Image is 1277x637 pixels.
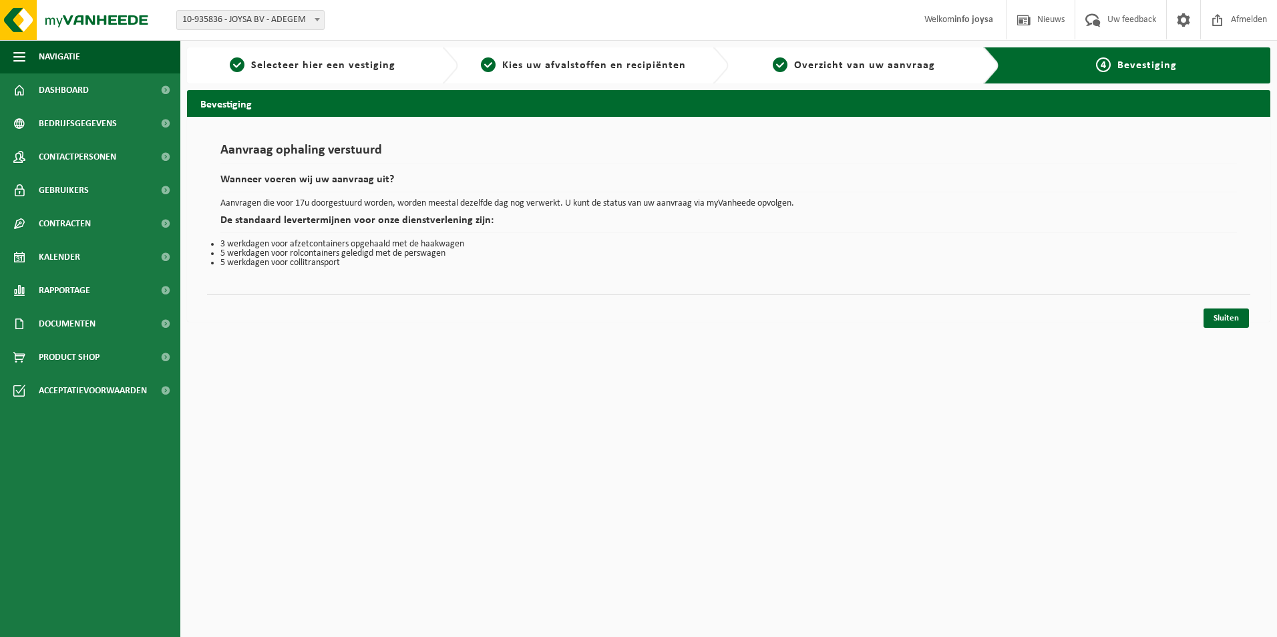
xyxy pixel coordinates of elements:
[39,341,100,374] span: Product Shop
[220,174,1237,192] h2: Wanneer voeren wij uw aanvraag uit?
[194,57,431,73] a: 1Selecteer hier een vestiging
[773,57,787,72] span: 3
[481,57,496,72] span: 2
[220,215,1237,233] h2: De standaard levertermijnen voor onze dienstverlening zijn:
[1117,60,1177,71] span: Bevestiging
[954,15,993,25] strong: info joysa
[251,60,395,71] span: Selecteer hier een vestiging
[39,307,96,341] span: Documenten
[39,140,116,174] span: Contactpersonen
[220,144,1237,164] h1: Aanvraag ophaling verstuurd
[230,57,244,72] span: 1
[39,107,117,140] span: Bedrijfsgegevens
[39,73,89,107] span: Dashboard
[39,374,147,407] span: Acceptatievoorwaarden
[220,258,1237,268] li: 5 werkdagen voor collitransport
[39,174,89,207] span: Gebruikers
[39,240,80,274] span: Kalender
[794,60,935,71] span: Overzicht van uw aanvraag
[39,207,91,240] span: Contracten
[502,60,686,71] span: Kies uw afvalstoffen en recipiënten
[465,57,703,73] a: 2Kies uw afvalstoffen en recipiënten
[187,90,1270,116] h2: Bevestiging
[1096,57,1111,72] span: 4
[39,274,90,307] span: Rapportage
[176,10,325,30] span: 10-935836 - JOYSA BV - ADEGEM
[220,249,1237,258] li: 5 werkdagen voor rolcontainers geledigd met de perswagen
[735,57,973,73] a: 3Overzicht van uw aanvraag
[177,11,324,29] span: 10-935836 - JOYSA BV - ADEGEM
[39,40,80,73] span: Navigatie
[220,199,1237,208] p: Aanvragen die voor 17u doorgestuurd worden, worden meestal dezelfde dag nog verwerkt. U kunt de s...
[1204,308,1249,328] a: Sluiten
[220,240,1237,249] li: 3 werkdagen voor afzetcontainers opgehaald met de haakwagen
